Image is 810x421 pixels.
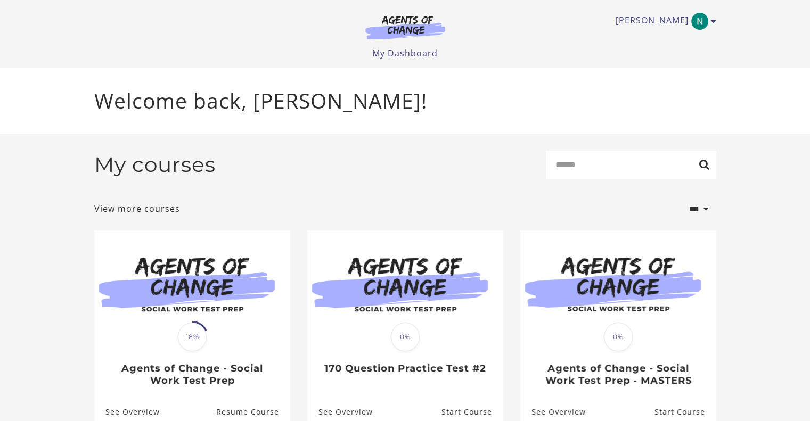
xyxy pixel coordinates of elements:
[94,152,216,177] h2: My courses
[616,13,711,30] a: Toggle menu
[391,323,420,351] span: 0%
[178,323,207,351] span: 18%
[94,202,180,215] a: View more courses
[105,362,279,386] h3: Agents of Change - Social Work Test Prep
[354,15,456,39] img: Agents of Change Logo
[318,362,492,375] h3: 170 Question Practice Test #2
[604,323,633,351] span: 0%
[94,85,716,117] p: Welcome back, [PERSON_NAME]!
[531,362,705,386] h3: Agents of Change - Social Work Test Prep - MASTERS
[372,47,438,59] a: My Dashboard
